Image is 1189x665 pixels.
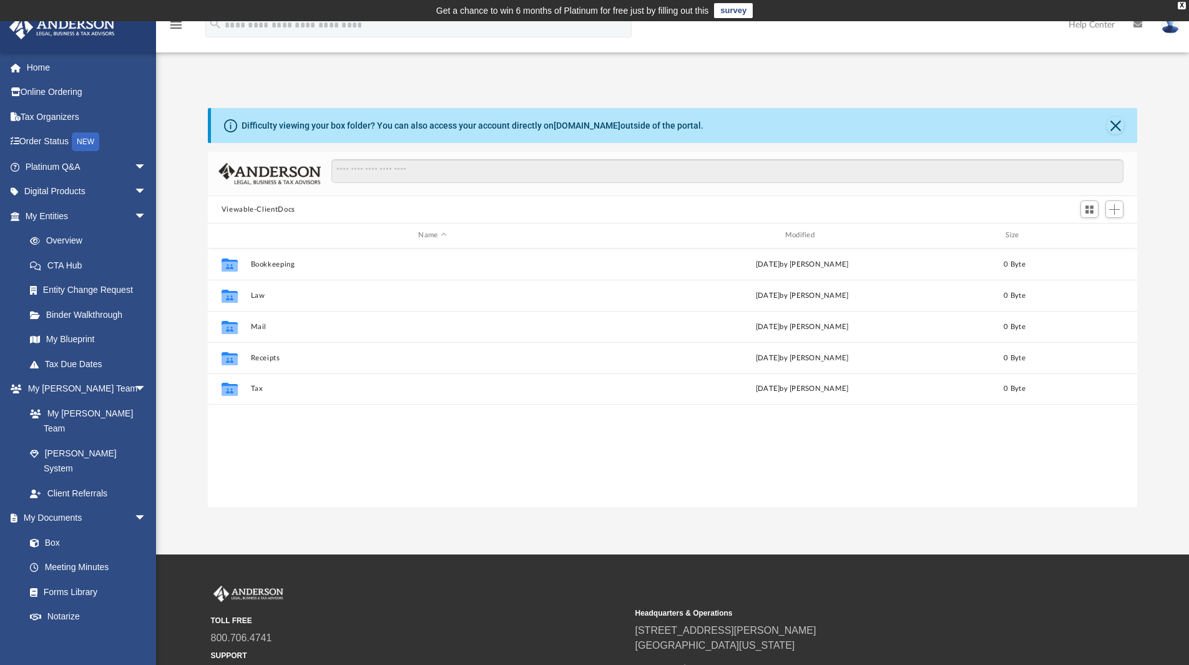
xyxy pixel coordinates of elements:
a: Entity Change Request [17,278,165,303]
span: arrow_drop_down [134,179,159,205]
a: 800.706.4741 [211,633,272,643]
a: Box [17,530,153,555]
button: Law [250,292,614,300]
button: Viewable-ClientDocs [222,204,295,215]
button: Add [1105,200,1124,218]
div: [DATE] by [PERSON_NAME] [620,352,984,363]
div: grid [208,249,1138,507]
small: Headquarters & Operations [635,608,1051,619]
div: [DATE] by [PERSON_NAME] [620,321,984,332]
span: 0 Byte [1004,260,1025,267]
a: My Blueprint [17,327,159,352]
a: [DOMAIN_NAME] [554,121,620,131]
a: survey [714,3,753,18]
div: Modified [620,230,984,241]
button: Receipts [250,354,614,362]
span: arrow_drop_down [134,154,159,180]
a: My Documentsarrow_drop_down [9,506,159,531]
button: Tax [250,385,614,393]
a: Binder Walkthrough [17,302,165,327]
a: [STREET_ADDRESS][PERSON_NAME] [635,625,816,636]
a: Notarize [17,604,159,629]
div: NEW [72,132,99,151]
span: 0 Byte [1004,292,1025,298]
a: My [PERSON_NAME] Team [17,401,153,441]
img: User Pic [1161,16,1180,34]
button: Close [1107,117,1124,134]
a: Tax Organizers [9,104,165,129]
a: Online Ordering [9,80,165,105]
div: [DATE] by [PERSON_NAME] [620,383,984,395]
a: My [PERSON_NAME] Teamarrow_drop_down [9,377,159,401]
a: My Entitiesarrow_drop_down [9,204,165,229]
img: Anderson Advisors Platinum Portal [211,586,286,602]
a: Order StatusNEW [9,129,165,155]
div: id [1045,230,1132,241]
button: Mail [250,323,614,331]
div: id [213,230,245,241]
span: 0 Byte [1004,385,1025,392]
button: Switch to Grid View [1080,200,1099,218]
a: Platinum Q&Aarrow_drop_down [9,154,165,179]
small: TOLL FREE [211,615,627,626]
span: arrow_drop_down [134,204,159,229]
img: Anderson Advisors Platinum Portal [6,15,119,39]
a: Overview [17,229,165,254]
a: Home [9,55,165,80]
i: search [208,17,222,31]
a: [PERSON_NAME] System [17,441,159,481]
i: menu [169,17,183,32]
button: Bookkeeping [250,260,614,268]
a: Client Referrals [17,481,159,506]
span: arrow_drop_down [134,377,159,402]
span: 0 Byte [1004,323,1025,330]
div: Get a chance to win 6 months of Platinum for free just by filling out this [436,3,709,18]
span: 0 Byte [1004,354,1025,361]
a: CTA Hub [17,253,165,278]
a: Forms Library [17,579,153,604]
a: Meeting Minutes [17,555,159,580]
div: Difficulty viewing your box folder? You can also access your account directly on outside of the p... [242,119,703,132]
div: close [1178,2,1186,9]
a: [GEOGRAPHIC_DATA][US_STATE] [635,640,795,651]
small: SUPPORT [211,650,627,661]
div: Size [989,230,1039,241]
div: [DATE] by [PERSON_NAME] [620,259,984,270]
a: menu [169,24,183,32]
div: Name [250,230,614,241]
div: [DATE] by [PERSON_NAME] [620,290,984,301]
a: Digital Productsarrow_drop_down [9,179,165,204]
a: Tax Due Dates [17,352,165,377]
span: arrow_drop_down [134,506,159,531]
input: Search files and folders [331,159,1123,183]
